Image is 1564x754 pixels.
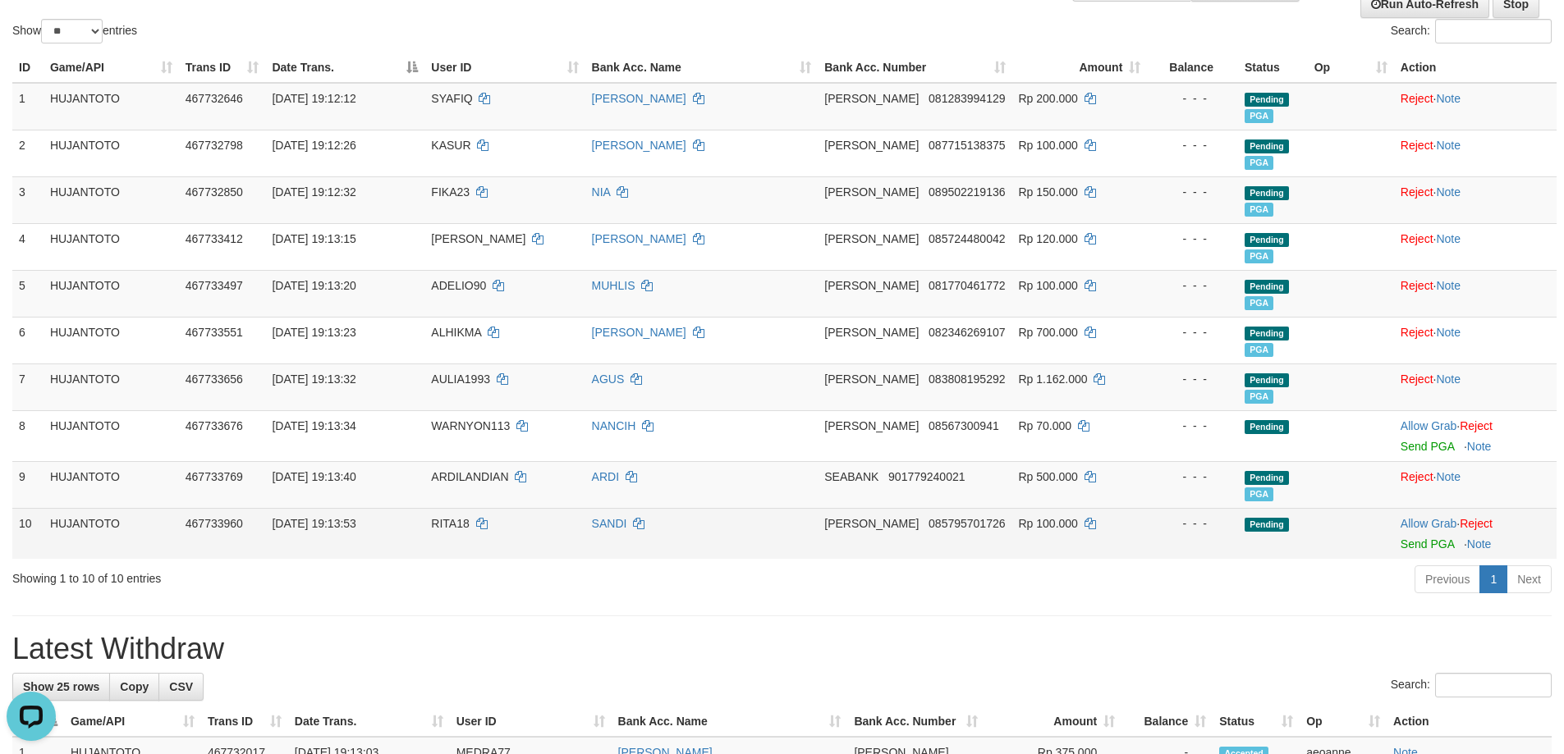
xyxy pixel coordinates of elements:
[1394,317,1557,363] td: ·
[431,326,481,339] span: ALHIKMA
[1394,130,1557,176] td: ·
[1394,176,1557,223] td: ·
[847,706,984,737] th: Bank Acc. Number: activate to sort column ascending
[272,470,355,483] span: [DATE] 19:13:40
[929,92,1005,105] span: Copy 081283994129 to clipboard
[929,185,1005,199] span: Copy 089502219136 to clipboard
[272,517,355,530] span: [DATE] 19:13:53
[1436,139,1461,152] a: Note
[1245,249,1273,263] span: Marked by aeoanne
[1154,324,1231,340] div: - - -
[431,279,486,292] span: ADELIO90
[431,92,472,105] span: SYAFIQ
[1245,186,1289,200] span: Pending
[1154,184,1231,200] div: - - -
[1019,232,1078,245] span: Rp 120.000
[12,53,44,83] th: ID
[592,279,635,292] a: MUHLIS
[592,517,627,530] a: SANDI
[1245,343,1273,357] span: Marked by aeoanne
[158,673,204,701] a: CSV
[186,419,243,432] span: 467733676
[44,508,179,559] td: HUJANTOTO
[1436,92,1461,105] a: Note
[12,223,44,270] td: 4
[12,508,44,559] td: 10
[824,139,919,152] span: [PERSON_NAME]
[1245,327,1289,340] span: Pending
[44,223,179,270] td: HUJANTOTO
[272,185,355,199] span: [DATE] 19:12:32
[1435,19,1552,43] input: Search:
[431,232,525,245] span: [PERSON_NAME]
[1245,487,1273,501] span: Marked by aeoanne
[272,326,355,339] span: [DATE] 19:13:23
[179,53,266,83] th: Trans ID: activate to sort column ascending
[592,92,686,105] a: [PERSON_NAME]
[1245,93,1289,107] span: Pending
[120,680,149,693] span: Copy
[824,185,919,199] span: [PERSON_NAME]
[1245,280,1289,294] span: Pending
[612,706,848,737] th: Bank Acc. Name: activate to sort column ascending
[272,419,355,432] span: [DATE] 19:13:34
[1460,517,1493,530] a: Reject
[1154,231,1231,247] div: - - -
[1245,156,1273,170] span: Marked by aeoanne
[929,419,999,432] span: Copy 08567300941 to clipboard
[12,19,137,43] label: Show entries
[1154,418,1231,434] div: - - -
[592,326,686,339] a: [PERSON_NAME]
[12,83,44,130] td: 1
[1460,419,1493,432] a: Reject
[272,139,355,152] span: [DATE] 19:12:26
[1394,363,1557,410] td: ·
[1401,419,1456,432] a: Allow Grab
[929,279,1005,292] span: Copy 081770461772 to clipboard
[1245,139,1289,153] span: Pending
[592,232,686,245] a: [PERSON_NAME]
[824,92,919,105] span: [PERSON_NAME]
[186,470,243,483] span: 467733769
[1394,223,1557,270] td: ·
[1019,185,1078,199] span: Rp 150.000
[592,372,625,386] a: AGUS
[1401,92,1433,105] a: Reject
[12,461,44,508] td: 9
[1391,673,1552,697] label: Search:
[1019,517,1078,530] span: Rp 100.000
[1019,372,1088,386] span: Rp 1.162.000
[1154,515,1231,532] div: - - -
[1435,673,1552,697] input: Search:
[1401,326,1433,339] a: Reject
[44,461,179,508] td: HUJANTOTO
[592,185,611,199] a: NIA
[824,372,919,386] span: [PERSON_NAME]
[929,232,1005,245] span: Copy 085724480042 to clipboard
[1019,326,1078,339] span: Rp 700.000
[1467,440,1492,453] a: Note
[431,470,508,483] span: ARDILANDIAN
[1245,390,1273,404] span: Marked by aeosyak
[1154,137,1231,153] div: - - -
[1245,373,1289,387] span: Pending
[1019,470,1078,483] span: Rp 500.000
[824,517,919,530] span: [PERSON_NAME]
[1245,233,1289,247] span: Pending
[824,470,878,483] span: SEABANK
[1436,279,1461,292] a: Note
[1391,19,1552,43] label: Search:
[431,517,469,530] span: RITA18
[1436,372,1461,386] a: Note
[1401,232,1433,245] a: Reject
[1401,372,1433,386] a: Reject
[44,317,179,363] td: HUJANTOTO
[1401,185,1433,199] a: Reject
[1154,468,1231,485] div: - - -
[1238,53,1308,83] th: Status
[929,372,1005,386] span: Copy 083808195292 to clipboard
[1121,706,1213,737] th: Balance: activate to sort column ascending
[824,419,919,432] span: [PERSON_NAME]
[1401,419,1460,432] span: ·
[1394,83,1557,130] td: ·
